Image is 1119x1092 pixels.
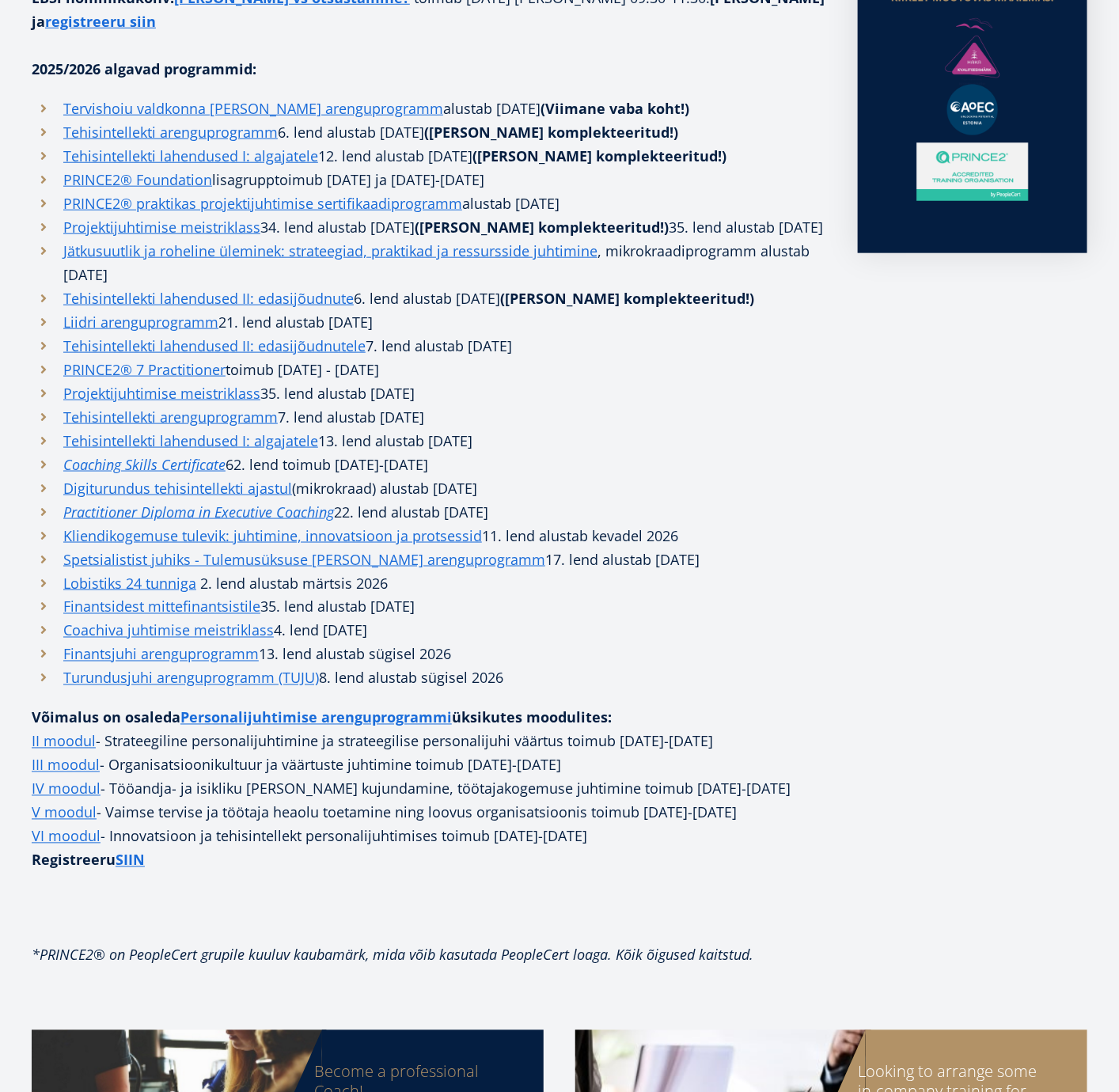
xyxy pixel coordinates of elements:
[32,286,826,310] li: 6. lend alustab [DATE]
[32,825,826,848] p: - Innovatsioon ja tehisintellekt personalijuhtimises toimub [DATE]-[DATE]
[180,706,452,730] a: Personalijuhtimise arenguprogrammi
[63,666,319,690] a: Turundusjuhi arenguprogramm (TUJU)
[32,571,826,595] li: 2. lend alustab märtsis 2026
[32,708,612,727] strong: Võimalus on osaleda üksikutes moodulites:
[63,619,274,643] a: Coachiva juhtimise meistriklass
[63,502,334,521] em: Practitioner Diploma in Executive Coaching
[63,500,334,524] a: Practitioner Diploma in Executive Coaching
[32,619,826,643] li: 4. lend [DATE]
[32,730,826,753] p: - Strateegiline personalijuhtimine ja strateegilise personalijuhi väärtus toimub [DATE]-[DATE]
[63,405,278,429] a: Tehisintellekti arenguprogramm
[63,571,196,595] a: Lobistiks 24 tunniga
[32,801,97,825] a: V moodul
[63,239,597,263] a: Jätkusuutlik ja roheline üleminek: strateegiad, praktikad ja ressursside juhtimine
[32,310,826,334] li: 21. lend alustab [DATE]
[63,548,545,571] a: Spetsialistist juhiks - Tulemusüksuse [PERSON_NAME] arenguprogramm
[32,429,826,453] li: 13. lend alustab [DATE]
[32,666,826,690] li: 8. lend alustab sügisel 2026
[32,59,256,78] strong: 2025/2026 algavad programmid:
[32,453,826,476] li: 62. lend toimub [DATE]-[DATE]
[63,286,354,310] a: Tehisintellekti lahendused II: edasijõudnute
[32,120,826,144] li: 6. lend alustab [DATE]
[32,239,826,286] li: , mikrokraadiprogramm alustab [DATE]
[32,851,145,870] strong: Registreeru
[424,123,678,142] strong: ([PERSON_NAME] komplekteeritud!)
[32,215,826,239] li: 34. lend alustab [DATE] 35. lend alustab [DATE]
[32,191,826,215] li: alustab [DATE]
[32,144,826,168] li: 12. lend alustab [DATE]
[63,215,260,239] a: Projektijuhtimise meistriklass
[541,99,689,118] strong: (Viimane vaba koht!)
[63,381,260,405] a: Projektijuhtimise meistriklass
[63,595,260,619] a: Finantsidest mittefinantsistile
[32,334,826,358] li: 7. lend alustab [DATE]
[32,777,826,801] p: - Tööandja- ja isikliku [PERSON_NAME] kujundamine, töötajakogemuse juhtimine toimub [DATE]-[DATE]
[472,146,726,165] strong: ([PERSON_NAME] komplekteeritud!)
[63,455,226,474] em: Coaching Skills Certificate
[212,170,275,189] span: lisagrupp
[32,643,826,666] li: 13. lend alustab sügisel 2026
[32,405,826,429] li: 7. lend alustab [DATE]
[32,595,826,619] li: 35. lend alustab [DATE]
[32,500,826,524] li: . lend alustab [DATE]
[32,168,826,191] li: toimub [DATE] ja [DATE]-[DATE]
[63,358,226,381] a: PRINCE2® 7 Practitioner
[63,144,318,168] a: Tehisintellekti lahendused I: algajatele
[63,168,212,191] a: PRINCE2® Foundation
[63,429,318,453] a: Tehisintellekti lahendused I: algajatele
[32,946,753,965] em: *PRINCE2® on PeopleCert grupile kuuluv kaubamärk, mida võib kasutada PeopleCert loaga. Kõik õigus...
[63,120,278,144] a: Tehisintellekti arenguprogramm
[32,801,826,825] p: - Vaimse tervise ja töötaja heaolu toetamine ning loovus organisatsioonis toimub [DATE]-[DATE]
[32,777,101,801] a: IV moodul
[32,825,101,848] a: VI moodul
[32,730,96,753] a: II moodul
[32,97,826,120] li: alustab [DATE]
[415,218,669,237] strong: ([PERSON_NAME] komplekteeritud!)
[63,334,366,358] a: Tehisintellekti lahendused II: edasijõudnutele
[116,848,145,872] a: SIIN
[63,643,259,666] a: Finantsjuhi arenguprogramm
[63,97,443,120] a: Tervishoiu valdkonna [PERSON_NAME] arenguprogramm
[32,358,826,381] li: toimub [DATE] - [DATE]
[63,453,226,476] a: Coaching Skills Certificate
[63,310,218,334] a: Liidri arenguprogramm
[32,476,826,500] li: (mikrokraad) alustab [DATE]
[32,381,826,405] li: 35. lend alustab [DATE]
[500,289,754,308] strong: ([PERSON_NAME] komplekteeritud!)
[63,191,462,215] a: PRINCE2® praktikas projektijuhtimise sertifikaadiprogramm
[63,524,482,548] a: Kliendikogemuse tulevik: juhtimine, innovatsioon ja protsessid
[334,502,350,521] i: 22
[45,9,156,33] a: registreeru siin
[32,753,826,777] p: - Organisatsioonikultuur ja väärtuste juhtimine toimub [DATE]-[DATE]
[32,524,826,548] li: 11. lend alustab kevadel 2026
[32,753,100,777] a: III moodul
[63,476,292,500] a: Digiturundus tehisintellekti ajastul
[32,548,826,571] li: 17. lend alustab [DATE]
